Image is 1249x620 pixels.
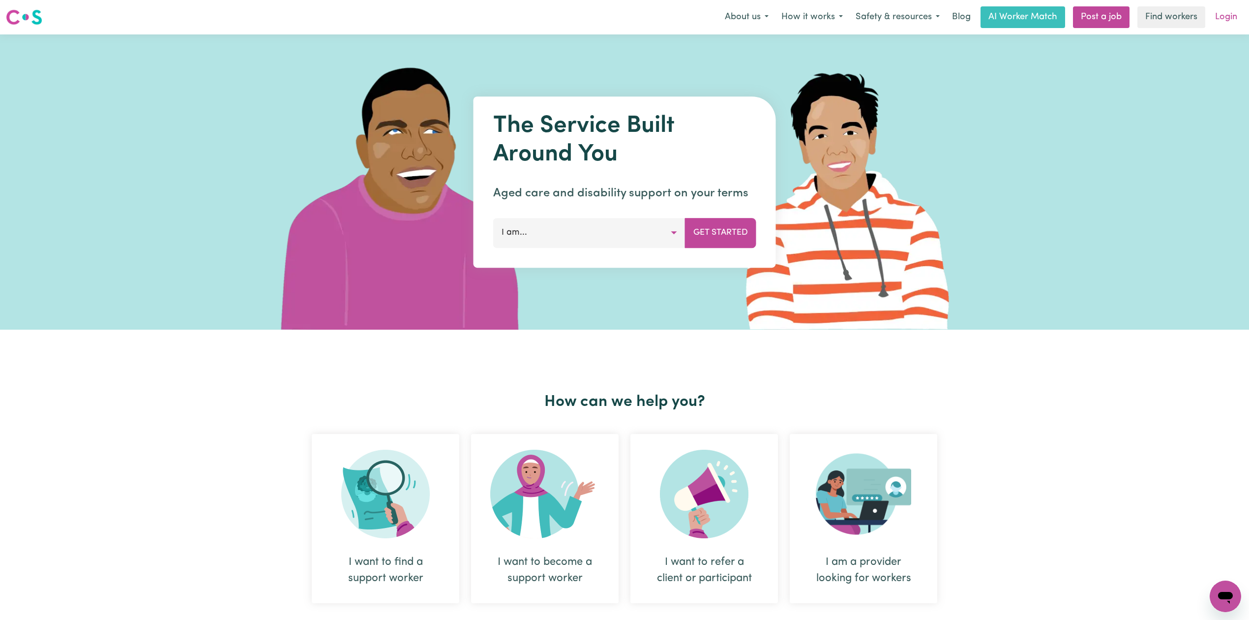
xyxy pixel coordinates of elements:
div: I want to refer a client or participant [630,434,778,603]
div: I want to become a support worker [495,554,595,587]
iframe: Button to launch messaging window [1210,581,1241,612]
button: How it works [775,7,849,28]
img: Provider [816,450,911,538]
button: About us [718,7,775,28]
a: AI Worker Match [981,6,1065,28]
img: Search [341,450,430,538]
a: Blog [946,6,977,28]
a: Careseekers logo [6,6,42,29]
div: I want to find a support worker [312,434,459,603]
button: Get Started [685,218,756,248]
img: Refer [660,450,748,538]
button: I am... [493,218,685,248]
div: I want to become a support worker [471,434,619,603]
div: I am a provider looking for workers [790,434,937,603]
button: Safety & resources [849,7,946,28]
p: Aged care and disability support on your terms [493,185,756,202]
img: Become Worker [490,450,599,538]
h2: How can we help you? [306,393,943,411]
h1: The Service Built Around You [493,112,756,169]
a: Login [1209,6,1243,28]
a: Post a job [1073,6,1130,28]
div: I am a provider looking for workers [813,554,914,587]
div: I want to find a support worker [335,554,436,587]
a: Find workers [1137,6,1205,28]
div: I want to refer a client or participant [654,554,754,587]
img: Careseekers logo [6,8,42,26]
